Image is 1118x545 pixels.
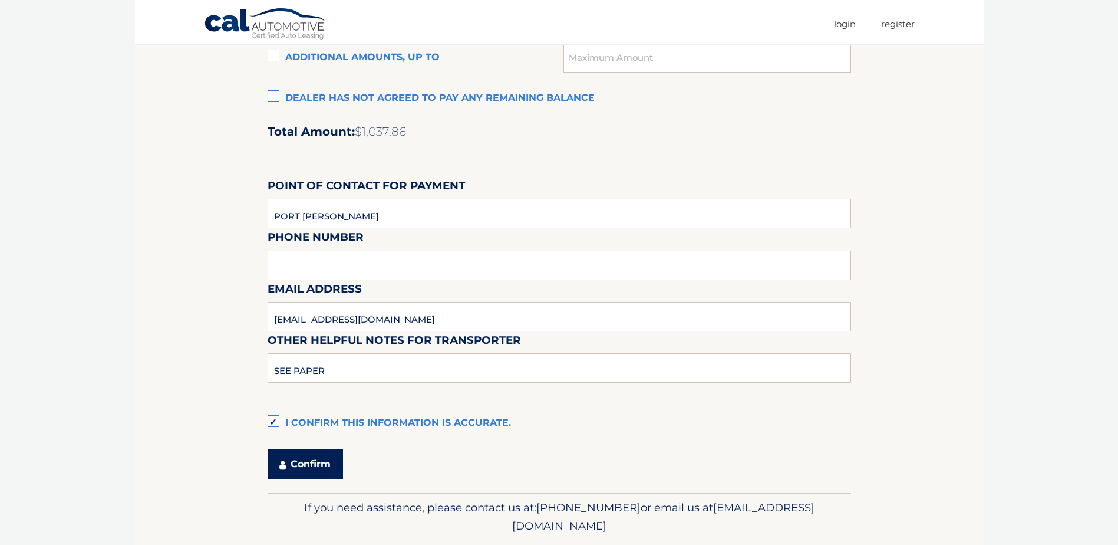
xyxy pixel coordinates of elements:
span: $1,037.86 [355,124,406,139]
label: Additional amounts, up to [268,46,564,70]
a: Register [881,14,915,34]
button: Confirm [268,449,343,479]
input: Maximum Amount [563,43,850,73]
label: Point of Contact for Payment [268,177,465,199]
a: Login [834,14,856,34]
label: I confirm this information is accurate. [268,412,851,435]
p: If you need assistance, please contact us at: or email us at [275,498,843,536]
h2: Total Amount: [268,124,851,139]
span: [PHONE_NUMBER] [536,501,641,514]
a: Cal Automotive [204,8,328,42]
label: Other helpful notes for transporter [268,331,521,353]
label: Dealer has not agreed to pay any remaining balance [268,87,851,110]
label: Email Address [268,280,362,302]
